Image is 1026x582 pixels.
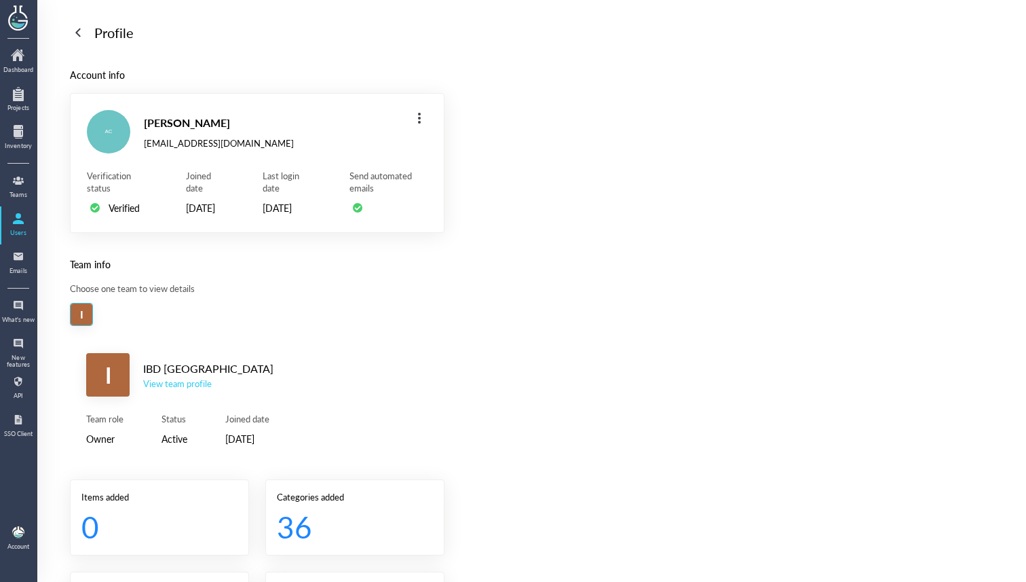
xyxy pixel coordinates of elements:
[1,333,35,368] a: New features
[186,200,225,216] div: [DATE]
[161,413,187,425] div: Status
[1,246,35,281] a: Emails
[7,543,29,550] div: Account
[80,304,83,325] span: I
[70,67,444,82] div: Account info
[1,316,35,323] div: What's new
[1,295,35,330] a: What's new
[70,22,134,43] a: Profile
[1,409,35,444] a: SSO Client
[1,67,35,73] div: Dashboard
[94,22,134,43] div: Profile
[1,83,35,118] a: Projects
[86,431,123,447] div: Owner
[1,208,35,243] a: Users
[1,268,35,274] div: Emails
[70,283,444,295] div: Choose one team to view details
[186,170,225,194] div: Joined date
[1,105,35,111] div: Projects
[277,491,433,503] div: Categories added
[12,526,24,539] img: b9474ba4-a536-45cc-a50d-c6e2543a7ac2.jpeg
[143,360,273,378] div: IBD [GEOGRAPHIC_DATA]
[1,230,35,236] div: Users
[86,413,123,425] div: Team role
[143,378,273,390] a: View team profile
[87,170,148,194] div: Verification status
[1,143,35,149] div: Inventory
[2,1,35,33] img: genemod logo
[1,431,35,437] div: SSO Client
[1,371,35,406] a: API
[1,393,35,399] div: API
[105,353,111,397] span: I
[1,121,35,156] a: Inventory
[225,431,269,447] div: [DATE]
[81,491,237,503] div: Items added
[1,354,35,369] div: New features
[1,192,35,198] div: Teams
[81,509,227,544] div: 0
[349,170,427,194] div: Send automated emails
[263,170,311,194] div: Last login date
[70,257,444,272] div: Team info
[144,114,294,132] div: [PERSON_NAME]
[225,413,269,425] div: Joined date
[277,509,422,544] div: 36
[109,200,140,216] div: Verified
[104,110,112,153] span: AC
[1,170,35,205] a: Teams
[1,45,35,80] a: Dashboard
[263,200,311,216] div: [DATE]
[161,431,187,447] div: Active
[144,137,294,149] div: [EMAIL_ADDRESS][DOMAIN_NAME]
